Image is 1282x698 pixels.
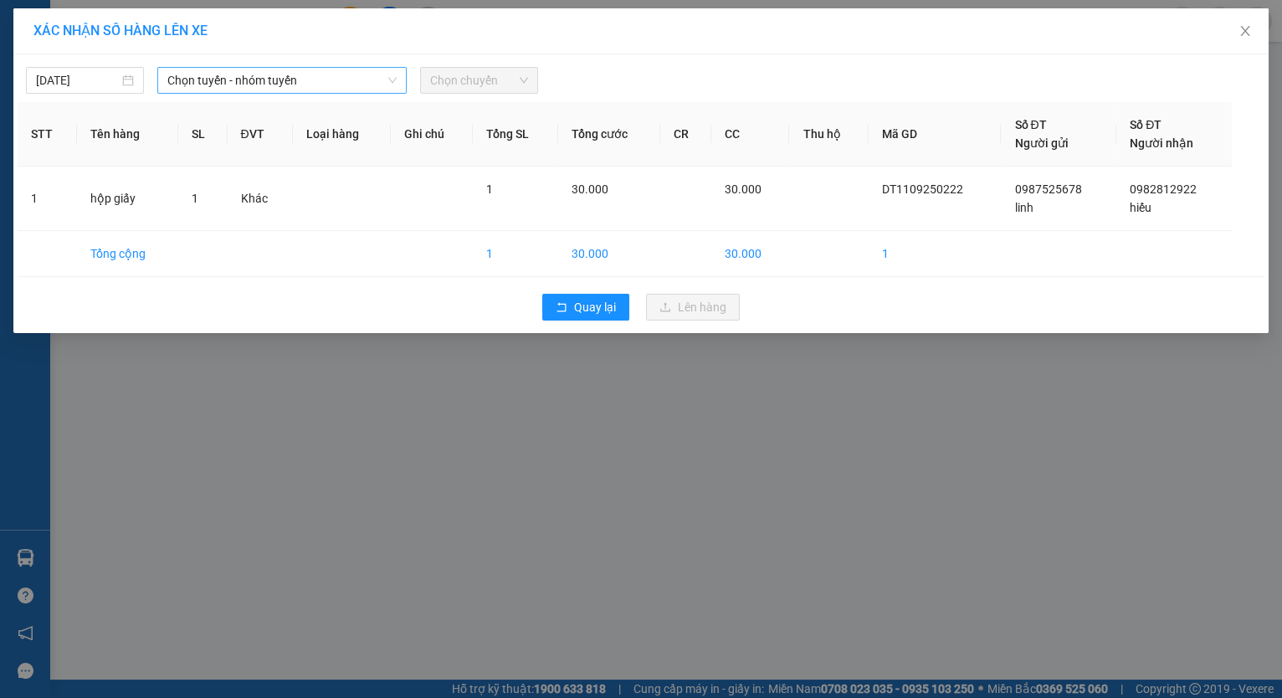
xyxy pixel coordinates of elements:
span: close [1238,24,1252,38]
th: ĐVT [228,102,294,167]
th: CC [711,102,789,167]
span: Chọn tuyến - nhóm tuyến [167,68,397,93]
span: Chuyển phát nhanh: [GEOGRAPHIC_DATA] - [GEOGRAPHIC_DATA] [11,72,156,131]
span: Quay lại [574,298,616,316]
th: Loại hàng [293,102,391,167]
th: Ghi chú [391,102,473,167]
span: DT1109250222 [882,182,963,196]
th: Tổng cước [558,102,660,167]
span: rollback [556,301,567,315]
span: Người nhận [1130,136,1193,150]
span: 30.000 [725,182,762,196]
td: Tổng cộng [77,231,177,277]
strong: CÔNG TY TNHH DỊCH VỤ DU LỊCH THỜI ĐẠI [15,13,151,68]
span: XÁC NHẬN SỐ HÀNG LÊN XE [33,23,208,38]
span: 1 [192,192,198,205]
th: Tổng SL [473,102,558,167]
th: Thu hộ [789,102,869,167]
span: hiếu [1130,201,1151,214]
th: Mã GD [869,102,1001,167]
input: 11/09/2025 [36,71,119,90]
span: Chọn chuyến [430,68,528,93]
span: Số ĐT [1130,118,1161,131]
img: logo [6,59,9,145]
span: linh [1014,201,1033,214]
td: 30.000 [558,231,660,277]
span: DT1109250222 [157,112,256,130]
span: 30.000 [572,182,608,196]
td: 30.000 [711,231,789,277]
span: Số ĐT [1014,118,1046,131]
td: Khác [228,167,294,231]
span: 0987525678 [1014,182,1081,196]
span: Người gửi [1014,136,1068,150]
td: 1 [473,231,558,277]
th: Tên hàng [77,102,177,167]
td: 1 [869,231,1001,277]
span: 0982812922 [1130,182,1197,196]
button: rollbackQuay lại [542,294,629,321]
th: STT [18,102,77,167]
span: 1 [486,182,493,196]
button: uploadLên hàng [646,294,740,321]
th: CR [660,102,711,167]
td: hộp giấy [77,167,177,231]
th: SL [178,102,228,167]
td: 1 [18,167,77,231]
button: Close [1222,8,1269,55]
span: down [387,75,397,85]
